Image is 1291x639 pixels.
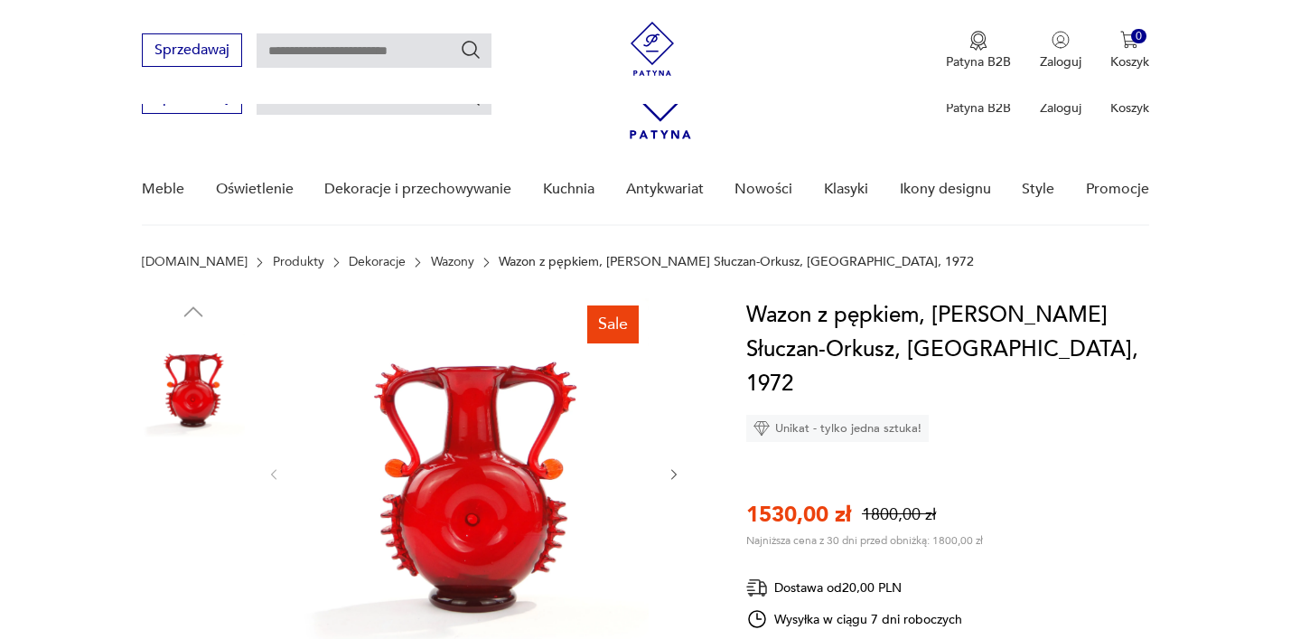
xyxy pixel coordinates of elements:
a: Klasyki [824,155,868,224]
img: Ikona diamentu [753,420,770,437]
img: Ikona koszyka [1120,31,1138,49]
a: Meble [142,155,184,224]
a: Dekoracje [349,255,406,269]
img: Ikonka użytkownika [1052,31,1070,49]
img: Ikona dostawy [746,577,768,599]
h1: Wazon z pępkiem, [PERSON_NAME] Słuczan-Orkusz, [GEOGRAPHIC_DATA], 1972 [746,298,1149,401]
div: Dostawa od 20,00 PLN [746,577,963,599]
img: Zdjęcie produktu Wazon z pępkiem, J. Słuczan-Orkusz, Kraków, 1972 [142,334,245,437]
p: Koszyk [1110,99,1149,117]
button: Patyna B2B [946,31,1011,70]
button: Zaloguj [1040,31,1081,70]
img: Patyna - sklep z meblami i dekoracjami vintage [625,22,679,76]
button: Sprzedawaj [142,33,242,67]
a: Dekoracje i przechowywanie [324,155,511,224]
p: 1800,00 zł [862,503,936,526]
div: Sale [587,305,639,343]
a: Produkty [273,255,324,269]
a: Sprzedawaj [142,92,242,105]
a: Promocje [1086,155,1149,224]
p: Wazon z pępkiem, [PERSON_NAME] Słuczan-Orkusz, [GEOGRAPHIC_DATA], 1972 [499,255,974,269]
button: 0Koszyk [1110,31,1149,70]
div: Unikat - tylko jedna sztuka! [746,415,929,442]
img: Zdjęcie produktu Wazon z pępkiem, J. Słuczan-Orkusz, Kraków, 1972 [142,450,245,553]
p: Koszyk [1110,53,1149,70]
button: Szukaj [460,39,482,61]
p: Zaloguj [1040,99,1081,117]
p: Patyna B2B [946,99,1011,117]
a: Antykwariat [626,155,704,224]
div: Wysyłka w ciągu 7 dni roboczych [746,608,963,630]
a: [DOMAIN_NAME] [142,255,248,269]
img: Ikona medalu [969,31,987,51]
a: Ikony designu [900,155,991,224]
a: Kuchnia [543,155,594,224]
p: Patyna B2B [946,53,1011,70]
p: Najniższa cena z 30 dni przed obniżką: 1800,00 zł [746,533,983,548]
a: Ikona medaluPatyna B2B [946,31,1011,70]
a: Wazony [431,255,474,269]
p: Zaloguj [1040,53,1081,70]
a: Nowości [734,155,792,224]
a: Oświetlenie [216,155,294,224]
p: 1530,00 zł [746,500,851,530]
div: 0 [1131,29,1146,44]
a: Sprzedawaj [142,45,242,58]
a: Style [1022,155,1054,224]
